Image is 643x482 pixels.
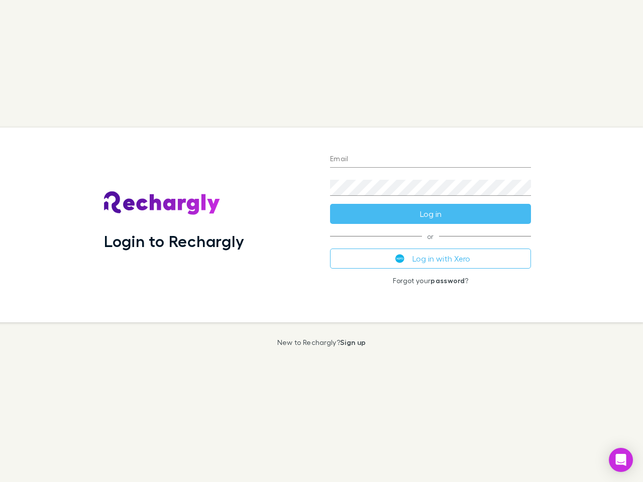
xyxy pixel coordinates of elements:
button: Log in [330,204,531,224]
button: Log in with Xero [330,249,531,269]
a: Sign up [340,338,366,346]
p: New to Rechargly? [277,338,366,346]
span: or [330,236,531,236]
div: Open Intercom Messenger [609,448,633,472]
h1: Login to Rechargly [104,231,244,251]
img: Rechargly's Logo [104,191,221,215]
a: password [431,276,465,285]
img: Xero's logo [395,254,404,263]
p: Forgot your ? [330,277,531,285]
